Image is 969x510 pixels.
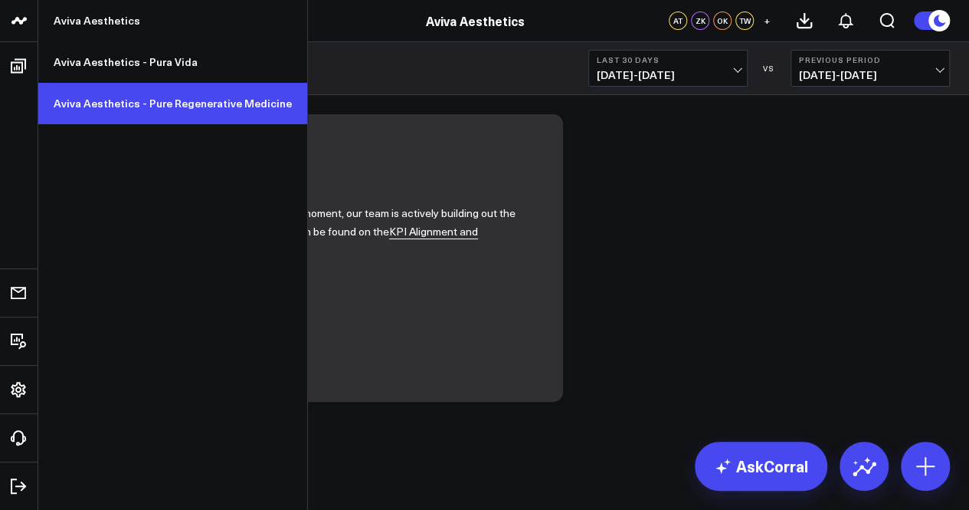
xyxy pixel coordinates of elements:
[735,12,754,30] div: TW
[799,69,941,81] span: [DATE] - [DATE]
[597,69,739,81] span: [DATE] - [DATE]
[597,55,739,64] b: Last 30 Days
[669,12,687,30] div: AT
[799,55,941,64] b: Previous Period
[691,12,709,30] div: ZK
[755,64,783,73] div: VS
[695,442,827,491] a: AskCorral
[38,83,307,124] a: Aviva Aesthetics - Pure Regenerative Medicine
[791,50,950,87] button: Previous Period[DATE]-[DATE]
[38,41,307,83] a: Aviva Aesthetics - Pura Vida
[764,15,771,26] span: +
[713,12,732,30] div: OK
[426,12,525,29] a: Aviva Aesthetics
[758,12,776,30] button: +
[588,50,748,87] button: Last 30 Days[DATE]-[DATE]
